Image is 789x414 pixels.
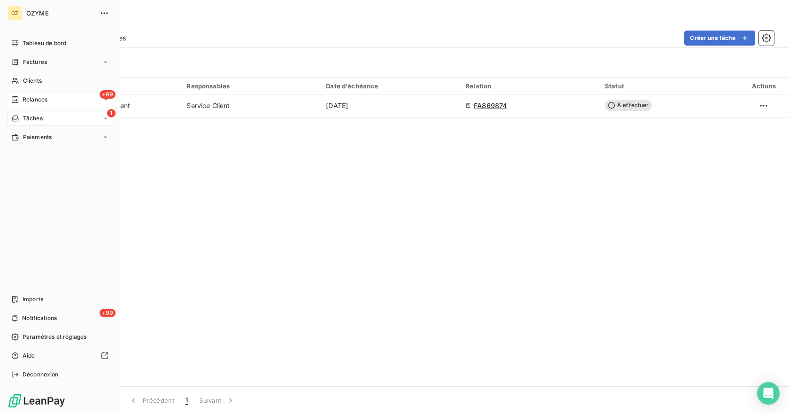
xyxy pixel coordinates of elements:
[8,6,23,21] div: OZ
[23,77,42,85] span: Clients
[23,295,43,304] span: Imports
[465,82,594,90] div: Relation
[23,95,47,104] span: Relances
[26,9,94,17] span: OZYME
[8,329,112,344] a: Paramètres et réglages
[8,292,112,307] a: Imports
[100,309,116,317] span: +99
[186,82,315,90] div: Responsables
[326,82,454,90] div: Date d'échéance
[186,101,230,110] span: Service Client
[8,348,112,363] a: Aide
[180,391,193,410] button: 1
[605,100,652,111] span: À effectuer
[23,39,66,47] span: Tableau de bord
[8,393,66,408] img: Logo LeanPay
[22,314,57,322] span: Notifications
[23,370,59,379] span: Déconnexion
[8,130,112,145] a: Paiements
[186,396,188,405] span: 1
[744,82,783,90] div: Actions
[100,90,116,99] span: +99
[474,101,507,110] span: FA869874
[23,114,43,123] span: Tâches
[23,352,35,360] span: Aide
[123,391,180,410] button: Précédent
[8,73,112,88] a: Clients
[8,55,112,70] a: Factures
[193,391,241,410] button: Suivant
[23,58,47,66] span: Factures
[23,333,86,341] span: Paramètres et réglages
[326,101,348,110] span: [DATE]
[23,133,52,141] span: Paiements
[605,82,733,90] div: Statut
[8,36,112,51] a: Tableau de bord
[8,111,112,126] a: 1Tâches
[8,92,112,107] a: +99Relances
[684,31,755,46] button: Créer une tâche
[757,382,780,405] div: Open Intercom Messenger
[107,109,116,117] span: 1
